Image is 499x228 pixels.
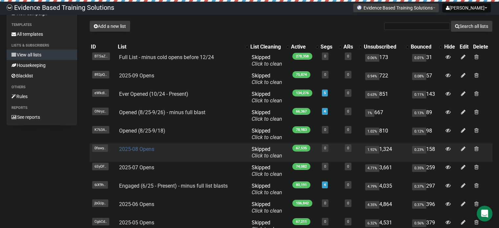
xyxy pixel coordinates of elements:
span: 0.94% [365,73,379,80]
span: 0.11% [412,91,426,98]
a: 0 [347,109,349,114]
span: 0.37% [412,201,426,209]
a: Click to clean [252,134,282,140]
a: Engaged (6/25 - Present) - minus full list blasts [119,183,228,189]
span: 6iX9h.. [92,181,108,189]
a: Housekeeping [7,60,77,71]
img: 6a635aadd5b086599a41eda90e0773ac [7,5,12,10]
td: 297 [409,180,443,198]
a: 0 [324,219,326,224]
td: 259 [409,162,443,180]
span: Skipped [252,54,282,67]
span: Skipped [252,91,282,104]
span: 0.23% [412,146,426,154]
span: 66,367 [292,108,310,115]
a: 0 [324,201,326,205]
span: eWkdI.. [92,89,109,97]
a: 4 [324,109,326,114]
span: Cg6Cd.. [92,218,109,225]
li: Lists & subscribers [7,42,77,50]
span: BTSaZ.. [92,52,110,60]
span: 0.12% [412,128,426,135]
a: 0 [347,146,349,150]
a: Click to clean [252,79,282,85]
a: Opened (8/25-9/26) - minus full blast [119,109,205,115]
span: 0.37% [412,183,426,190]
a: 2025-05 Opens [119,219,154,226]
th: ARs: No sort applied, activate to apply an ascending sort [342,42,363,52]
div: Hide [444,44,457,50]
td: 4,035 [363,180,409,198]
td: 31 [409,52,443,70]
th: Unsubscribed: No sort applied, activate to apply an ascending sort [363,42,409,52]
a: 0 [347,201,349,205]
span: 1.92% [365,146,379,154]
a: 0 [347,91,349,95]
a: Blacklist [7,71,77,81]
span: 0.06% [365,54,379,62]
a: 0 [324,54,326,58]
span: 0.01% [412,54,426,62]
a: 4 [324,183,326,187]
a: Click to clean [252,208,282,214]
th: Active: No sort applied, activate to apply an ascending sort [290,42,319,52]
span: 0.08% [412,73,426,80]
div: Delete [473,44,491,50]
td: 810 [363,125,409,143]
th: List: No sort applied, activate to apply an ascending sort [116,42,249,52]
a: Click to clean [252,171,282,177]
span: 78,983 [292,126,310,133]
div: Edit [460,44,470,50]
span: Skipped [252,146,282,159]
div: ID [91,44,115,50]
a: View all lists [7,50,77,60]
li: Others [7,83,77,91]
th: List Cleaning: No sort applied, activate to apply an ascending sort [249,42,290,52]
th: ID: No sort applied, sorting is disabled [90,42,116,52]
a: 2025-06 Opens [119,201,154,207]
span: Skipped [252,201,282,214]
a: 0 [347,73,349,77]
td: 89 [409,107,443,125]
a: Full List - minus cold opens before 12/24 [119,54,214,60]
th: Delete: No sort applied, sorting is disabled [472,42,492,52]
span: 80,191 [292,181,310,188]
span: 74,082 [292,163,310,170]
span: 278,358 [292,53,312,60]
a: 0 [347,164,349,169]
span: 4.79% [365,183,379,190]
li: Templates [7,21,77,29]
td: 158 [409,143,443,162]
a: 0 [347,219,349,224]
div: Unsubscribed [364,44,403,50]
span: 4.71% [365,164,379,172]
span: 75,874 [292,71,310,78]
span: 6SyDF.. [92,163,109,170]
a: 0 [347,183,349,187]
a: Click to clean [252,189,282,196]
th: Bounced: No sort applied, activate to apply an ascending sort [409,42,443,52]
span: 0.13% [412,109,426,117]
span: 4.35% [365,201,379,209]
span: Skipped [252,183,282,196]
td: 57 [409,70,443,88]
td: 722 [363,70,409,88]
div: Bounced [411,44,436,50]
a: Opened (8/25-9/18) [119,128,165,134]
span: K763A.. [92,126,109,134]
span: Skipped [252,128,282,140]
span: 0fawy.. [92,144,108,152]
div: List Cleaning [250,44,283,50]
span: jbGUp.. [92,199,108,207]
button: Add a new list [90,21,130,32]
a: 0 [324,164,326,169]
div: Active [291,44,313,50]
span: 67,211 [292,218,310,225]
a: 0 [347,54,349,58]
td: 143 [409,88,443,107]
span: Skipped [252,109,282,122]
a: 0 [324,146,326,150]
span: ONryz.. [92,108,109,115]
a: 2025-08 Opens [119,146,154,152]
th: Hide: No sort applied, sorting is disabled [443,42,458,52]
